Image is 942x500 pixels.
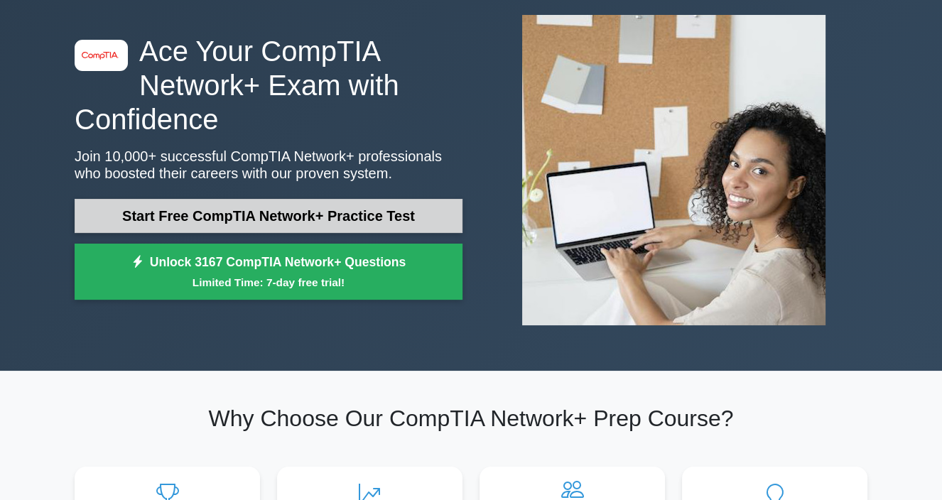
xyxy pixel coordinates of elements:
[75,148,462,182] p: Join 10,000+ successful CompTIA Network+ professionals who boosted their careers with our proven ...
[75,199,462,233] a: Start Free CompTIA Network+ Practice Test
[75,244,462,300] a: Unlock 3167 CompTIA Network+ QuestionsLimited Time: 7-day free trial!
[75,34,462,136] h1: Ace Your CompTIA Network+ Exam with Confidence
[92,274,445,290] small: Limited Time: 7-day free trial!
[75,405,867,432] h2: Why Choose Our CompTIA Network+ Prep Course?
